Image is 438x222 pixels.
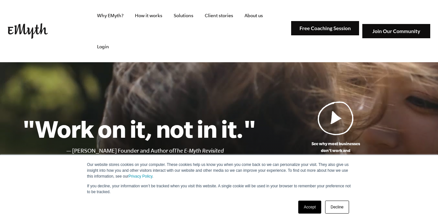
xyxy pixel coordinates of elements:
[92,31,114,62] a: Login
[256,140,416,161] p: See why most businesses don't work and what to do about it
[318,101,354,135] img: Play Video
[325,201,349,214] a: Decline
[128,174,152,179] a: Privacy Policy
[362,24,430,39] img: Join Our Community
[72,146,256,156] li: [PERSON_NAME] Founder and Author of
[22,114,256,143] h1: "Work on it, not in it."
[256,101,416,161] a: See why most businessesdon't work andwhat to do about it
[8,23,48,39] img: EMyth
[87,162,351,179] p: Our website stores cookies on your computer. These cookies help us know you when you come back so...
[87,183,351,195] p: If you decline, your information won’t be tracked when you visit this website. A single cookie wi...
[298,201,321,214] a: Accept
[291,21,359,36] img: Free Coaching Session
[174,147,224,154] i: The E-Myth Revisited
